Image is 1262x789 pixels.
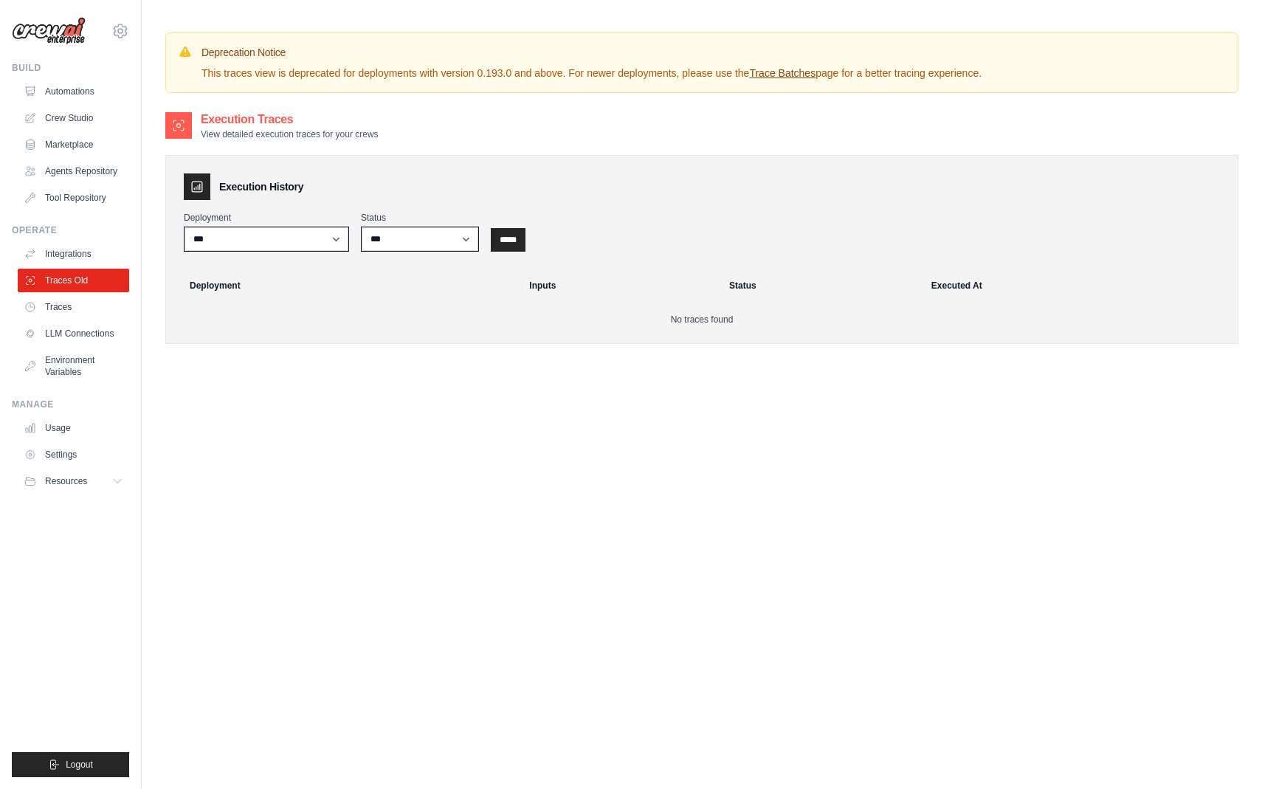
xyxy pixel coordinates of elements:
[12,399,129,410] div: Manage
[18,269,129,292] a: Traces Old
[12,17,86,45] img: Logo
[12,62,129,74] div: Build
[172,269,520,302] th: Deployment
[18,416,129,440] a: Usage
[18,186,129,210] a: Tool Repository
[184,212,349,224] label: Deployment
[219,179,303,194] h3: Execution History
[12,224,129,236] div: Operate
[520,269,720,302] th: Inputs
[923,269,1232,302] th: Executed At
[18,322,129,345] a: LLM Connections
[749,67,816,79] a: Trace Batches
[184,314,1220,325] p: No traces found
[201,128,379,140] p: View detailed execution traces for your crews
[18,348,129,384] a: Environment Variables
[201,111,379,128] h2: Execution Traces
[45,475,87,487] span: Resources
[720,269,923,302] th: Status
[18,295,129,319] a: Traces
[18,443,129,466] a: Settings
[18,133,129,156] a: Marketplace
[18,159,129,183] a: Agents Repository
[201,66,982,80] p: This traces view is deprecated for deployments with version 0.193.0 and above. For newer deployme...
[18,106,129,130] a: Crew Studio
[66,759,93,771] span: Logout
[18,469,129,493] button: Resources
[201,45,982,60] h3: Deprecation Notice
[12,752,129,777] button: Logout
[18,80,129,103] a: Automations
[18,242,129,266] a: Integrations
[361,212,479,224] label: Status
